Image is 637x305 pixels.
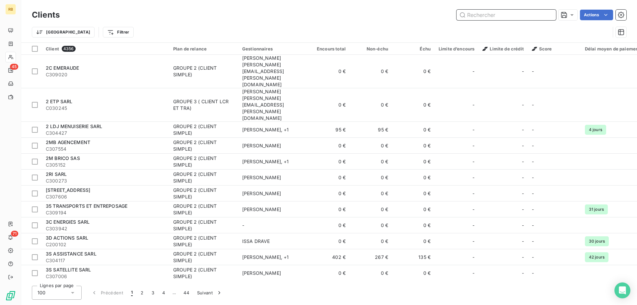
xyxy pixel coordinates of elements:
span: [PERSON_NAME] [242,191,281,196]
span: C304117 [46,257,165,264]
span: - [522,174,524,181]
div: Plan de relance [173,46,234,51]
td: 0 € [307,154,350,170]
span: - [532,191,534,196]
span: - [532,68,534,74]
span: - [532,127,534,132]
td: 0 € [307,170,350,186]
span: - [522,206,524,213]
td: 0 € [392,186,435,201]
span: C304427 [46,130,165,136]
span: - [522,238,524,245]
td: 0 € [392,154,435,170]
span: - [522,190,524,197]
span: - [522,270,524,276]
span: C300273 [46,178,165,184]
button: Suivant [193,286,227,300]
span: 4356 [62,46,76,52]
span: [PERSON_NAME] [PERSON_NAME][EMAIL_ADDRESS][PERSON_NAME][DOMAIN_NAME] [242,55,284,87]
span: - [472,238,474,245]
td: 0 € [392,233,435,249]
td: 0 € [350,201,392,217]
span: 2 ETP SARL [46,99,73,104]
td: 0 € [392,170,435,186]
div: GROUPE 2 (CLIENT SIMPLE) [173,203,234,216]
div: GROUPE 2 (CLIENT SIMPLE) [173,235,234,248]
td: 95 € [350,122,392,138]
span: C303942 [46,225,165,232]
span: - [472,68,474,75]
div: GROUPE 2 (CLIENT SIMPLE) [173,219,234,232]
span: 3S ASSISTANCE SARL [46,251,97,257]
td: 0 € [307,88,350,122]
span: - [522,68,524,75]
span: - [532,254,534,260]
div: GROUPE 2 (CLIENT SIMPLE) [173,123,234,136]
div: GROUPE 2 (CLIENT SIMPLE) [173,155,234,168]
td: 0 € [392,88,435,122]
span: - [532,206,534,212]
h3: Clients [32,9,60,21]
td: 0 € [307,138,350,154]
input: Rechercher [457,10,556,20]
td: 0 € [392,201,435,217]
span: 3C ENERGIES SARL [46,219,90,225]
span: C305152 [46,162,165,168]
span: - [532,175,534,180]
button: 44 [179,286,193,300]
span: C309194 [46,209,165,216]
div: [PERSON_NAME] , + 1 [242,126,303,133]
span: - [472,270,474,276]
button: 3 [148,286,158,300]
div: GROUPE 2 (CLIENT SIMPLE) [173,267,234,280]
td: 0 € [392,217,435,233]
span: C200102 [46,241,165,248]
td: 0 € [350,170,392,186]
span: [PERSON_NAME] [242,143,281,148]
span: - [532,102,534,108]
span: - [472,174,474,181]
td: 0 € [392,265,435,281]
span: [STREET_ADDRESS] [46,187,90,193]
span: 2M BRICO SAS [46,155,80,161]
span: 2C EMERAUDE [46,65,79,71]
div: GROUPE 2 (CLIENT SIMPLE) [173,251,234,264]
td: 0 € [350,265,392,281]
span: - [472,102,474,108]
span: - [522,222,524,229]
span: C307606 [46,193,165,200]
div: [PERSON_NAME] , + 1 [242,158,303,165]
td: 0 € [307,201,350,217]
span: 3S SATELLITE SARL [46,267,91,272]
button: 1 [127,286,137,300]
span: - [532,222,534,228]
span: 71 [11,231,18,237]
span: - [472,142,474,149]
span: 4 jours [585,125,606,135]
td: 0 € [392,138,435,154]
span: - [532,238,534,244]
span: C309020 [46,71,165,78]
td: 0 € [307,233,350,249]
td: 135 € [392,249,435,265]
span: Client [46,46,59,51]
span: 3D ACTIONS SARL [46,235,88,241]
span: - [532,143,534,148]
button: 4 [158,286,169,300]
div: RB [5,4,16,15]
div: Open Intercom Messenger [614,282,630,298]
span: 2 LDJ MENUISERIE SARL [46,123,102,129]
div: Limite d’encours [439,46,474,51]
span: [PERSON_NAME] [242,206,281,212]
div: [PERSON_NAME] , + 1 [242,254,303,261]
span: - [522,142,524,149]
td: 0 € [307,186,350,201]
span: 2MB AGENCEMENT [46,139,90,145]
span: - [472,158,474,165]
span: ISSA DRAVE [242,238,270,244]
button: 2 [137,286,147,300]
div: Encours total [311,46,346,51]
div: GROUPE 3 ( CLIENT LCR ET TRA) [173,98,234,112]
div: GROUPE 2 (CLIENT SIMPLE) [173,171,234,184]
span: C030245 [46,105,165,112]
